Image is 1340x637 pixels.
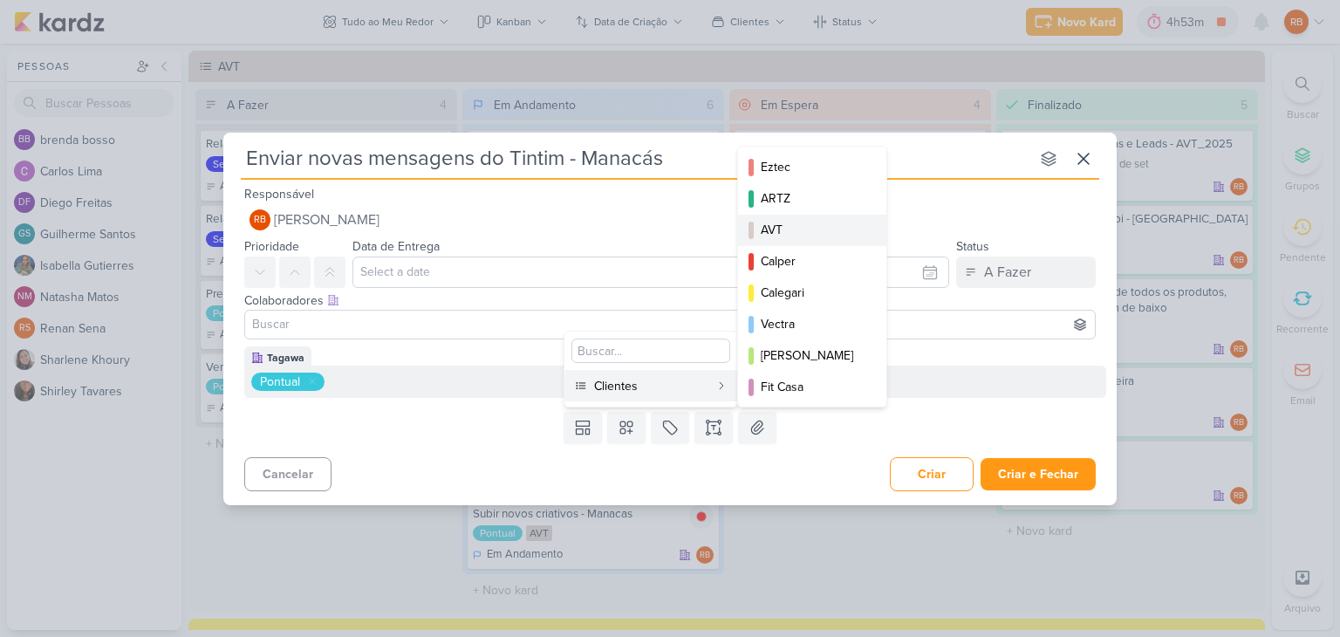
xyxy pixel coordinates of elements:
div: Pontual [260,373,300,391]
button: ARTZ [738,183,886,215]
input: Buscar... [571,339,730,363]
button: Criar [890,457,974,491]
div: Tagawa [267,350,304,366]
p: RB [254,216,266,225]
button: Calper [738,246,886,277]
div: Fit Casa [761,378,865,396]
label: Status [956,239,989,254]
label: Data de Entrega [352,239,440,254]
button: Calegari [738,277,886,309]
button: Clientes [564,370,737,401]
button: [PERSON_NAME] [738,340,886,372]
button: Tec Vendas [738,403,886,435]
div: Calegari [761,284,865,302]
input: Buscar [249,314,1091,335]
span: [PERSON_NAME] [274,209,379,230]
label: Responsável [244,187,314,202]
div: ARTZ [761,189,865,208]
div: Clientes [594,377,709,395]
div: A Fazer [984,262,1031,283]
button: Vectra [738,309,886,340]
button: AVT [738,215,886,246]
div: AVT [761,221,865,239]
button: A Fazer [956,257,1096,288]
button: Cancelar [244,457,332,491]
input: Select a date [352,257,949,288]
button: Fit Casa [738,372,886,403]
div: Colaboradores [244,291,1096,310]
div: [PERSON_NAME] [761,346,865,365]
input: Kard Sem Título [241,143,1029,175]
button: RB [PERSON_NAME] [244,204,1096,236]
div: Rogerio Bispo [250,209,270,230]
label: Prioridade [244,239,299,254]
div: Calper [761,252,865,271]
div: Vectra [761,315,865,333]
button: Criar e Fechar [981,458,1096,490]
